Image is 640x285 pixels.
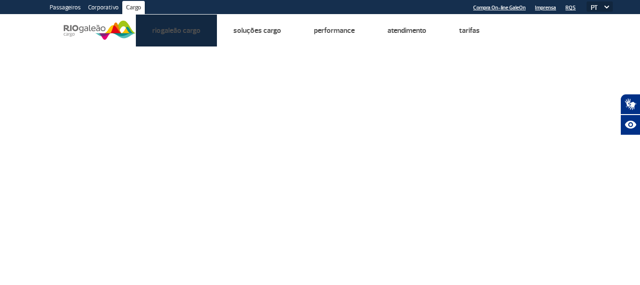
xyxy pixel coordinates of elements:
[233,26,281,35] a: Soluções Cargo
[620,94,640,115] button: Abrir tradutor de língua de sinais.
[122,1,145,16] a: Cargo
[387,26,426,35] a: Atendimento
[314,26,355,35] a: Performance
[84,1,122,16] a: Corporativo
[566,5,576,11] a: RQS
[473,5,526,11] a: Compra On-line GaleOn
[459,26,480,35] a: Tarifas
[620,94,640,135] div: Plugin de acessibilidade da Hand Talk.
[620,115,640,135] button: Abrir recursos assistivos.
[152,26,201,35] a: Riogaleão Cargo
[46,1,84,16] a: Passageiros
[535,5,556,11] a: Imprensa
